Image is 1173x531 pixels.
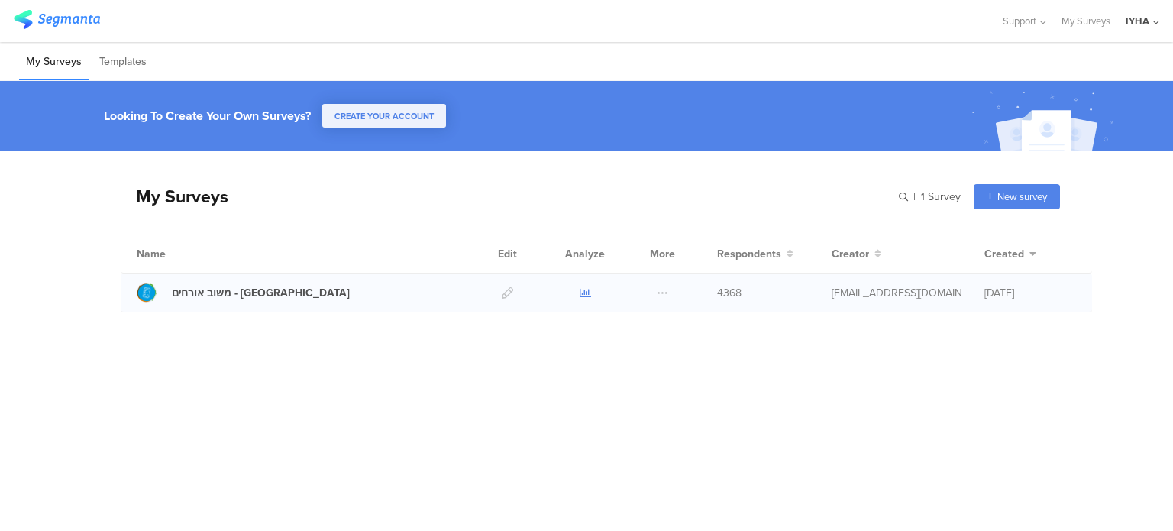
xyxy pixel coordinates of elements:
div: My Surveys [121,183,228,209]
span: 1 Survey [921,189,961,205]
div: [DATE] [984,285,1076,301]
span: Creator [832,246,869,262]
div: Looking To Create Your Own Surveys? [104,107,311,125]
div: IYHA [1126,14,1149,28]
button: Created [984,246,1036,262]
img: create_account_image.svg [966,86,1123,155]
button: CREATE YOUR ACCOUNT [322,104,446,128]
span: | [911,189,918,205]
span: New survey [997,189,1047,204]
li: Templates [92,44,153,80]
span: Respondents [717,246,781,262]
button: Creator [832,246,881,262]
span: Support [1003,14,1036,28]
button: Respondents [717,246,793,262]
div: ofir@iyha.org.il [832,285,961,301]
div: Edit [491,235,524,273]
div: Name [137,246,228,262]
a: משוב אורחים - [GEOGRAPHIC_DATA] [137,283,350,303]
div: Analyze [562,235,608,273]
span: Created [984,246,1024,262]
div: More [646,235,679,273]
img: segmanta logo [14,10,100,29]
span: 4368 [717,285,742,301]
li: My Surveys [19,44,89,80]
span: CREATE YOUR ACCOUNT [334,110,434,122]
div: משוב אורחים - בית שאן [172,285,350,301]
